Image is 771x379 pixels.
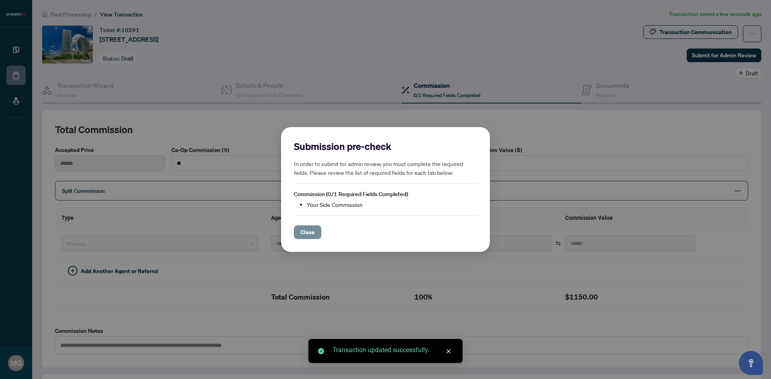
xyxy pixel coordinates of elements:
[294,159,477,177] h5: In order to submit for admin review, you must complete the required fields. Please review the lis...
[300,226,315,239] span: Close
[318,348,324,354] span: check-circle
[446,349,451,354] span: close
[739,351,763,375] button: Open asap
[332,345,453,355] div: Transaction updated successfully.
[307,200,477,209] li: Your Side Commission
[294,191,408,198] span: Commission (0/1 Required Fields Completed)
[444,347,453,356] a: Close
[294,140,477,153] h2: Submission pre-check
[294,225,321,239] button: Close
